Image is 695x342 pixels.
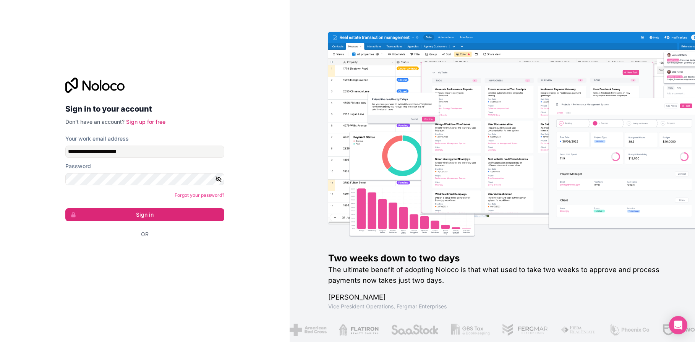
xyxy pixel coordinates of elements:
h1: Two weeks down to two days [328,252,671,264]
input: Password [65,173,224,185]
button: Sign in [65,208,224,221]
label: Password [65,162,91,170]
input: Email address [65,146,224,158]
span: Or [141,230,149,238]
a: Forgot your password? [175,192,224,198]
h1: Vice President Operations , Fergmar Enterprises [328,303,671,310]
img: /assets/phoenix-BREaitsQ.png [608,324,650,336]
img: /assets/american-red-cross-BAupjrZR.png [289,324,326,336]
h2: Sign in to your account [65,102,224,116]
h2: The ultimate benefit of adopting Noloco is that what used to take two weeks to approve and proces... [328,264,671,286]
img: /assets/fiera-fwj2N5v4.png [560,324,596,336]
img: /assets/flatiron-C8eUkumj.png [339,324,378,336]
a: Sign up for free [126,118,165,125]
img: /assets/fergmar-CudnrXN5.png [501,324,548,336]
span: Don't have an account? [65,118,125,125]
div: Open Intercom Messenger [669,316,687,334]
img: /assets/saastock-C6Zbiodz.png [390,324,438,336]
iframe: Sign in with Google Button [62,246,222,263]
img: /assets/gbstax-C-GtDUiK.png [450,324,489,336]
h1: [PERSON_NAME] [328,292,671,303]
label: Your work email address [65,135,129,143]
